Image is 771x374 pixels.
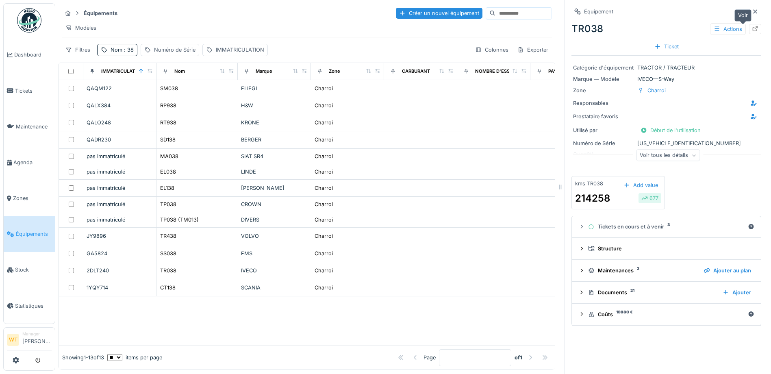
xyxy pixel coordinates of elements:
div: Équipement [584,8,613,15]
div: Page [424,354,436,361]
div: SIAT SR4 [241,152,308,160]
span: Maintenance [16,123,52,130]
div: Charroi [315,102,333,109]
div: Charroi [315,184,333,192]
div: FMS [241,250,308,257]
div: KRONE [241,119,308,126]
summary: Coûts10880 € [575,307,758,322]
div: TR438 [160,232,176,240]
div: CROWN [241,200,308,208]
span: Tickets [15,87,52,95]
div: Charroi [315,168,333,176]
div: Nom [111,46,134,54]
div: Charroi [315,284,333,291]
div: EL138 [160,184,174,192]
div: Charroi [315,267,333,274]
div: Charroi [315,232,333,240]
div: QAQM122 [87,85,153,92]
a: Dashboard [4,37,55,73]
strong: Équipements [80,9,121,17]
div: kms TR038 [575,180,603,187]
div: Marque [256,68,272,75]
li: WT [7,334,19,346]
div: items per page [107,354,162,361]
div: Ticket [651,41,682,52]
div: Charroi [315,250,333,257]
span: Agenda [13,159,52,166]
summary: Structure [575,241,758,256]
div: IVECO [241,267,308,274]
strong: of 1 [515,354,522,361]
div: CARBURANT [402,68,430,75]
div: pas immatriculé [87,200,153,208]
div: LINDE [241,168,308,176]
summary: Maintenances2Ajouter au plan [575,263,758,278]
div: pas immatriculé [87,152,153,160]
div: Manager [22,331,52,337]
div: H&W [241,102,308,109]
div: TP038 (TM013) [160,216,199,224]
div: Colonnes [471,44,512,56]
a: Tickets [4,73,55,109]
div: Zone [573,87,634,94]
div: Numéro de Série [573,139,634,147]
div: Charroi [315,216,333,224]
div: Coûts [588,311,745,318]
a: Agenda [4,144,55,180]
div: Catégorie d'équipement [573,64,634,72]
div: 677 [641,194,658,202]
span: Équipements [16,230,52,238]
div: TP038 [160,200,176,208]
span: Statistiques [15,302,52,310]
div: Ajouter [719,287,754,298]
div: Marque — Modèle [573,75,634,83]
div: Début de l'utilisation [637,125,704,136]
a: Équipements [4,216,55,252]
div: [US_VEHICLE_IDENTIFICATION_NUMBER] [573,139,760,147]
div: Charroi [647,87,666,94]
div: BERGER [241,136,308,144]
div: 2DLT240 [87,267,153,274]
span: Zones [13,194,52,202]
div: TR038 [160,267,176,274]
div: TRACTOR / TRACTEUR [573,64,760,72]
div: Actions [710,23,746,35]
div: QALX384 [87,102,153,109]
summary: Tickets en cours et à venir3 [575,220,758,235]
div: Charroi [315,136,333,144]
div: Structure [588,245,751,252]
a: Statistiques [4,288,55,324]
div: Add value [620,180,661,191]
span: Stock [15,266,52,274]
div: Tickets en cours et à venir [588,223,745,230]
summary: Documents21Ajouter [575,285,758,300]
div: VOLVO [241,232,308,240]
div: CT138 [160,284,176,291]
div: RP938 [160,102,176,109]
div: Ajouter au plan [700,265,754,276]
div: Charroi [315,200,333,208]
div: IVECO — S-Way [573,75,760,83]
a: Maintenance [4,109,55,144]
div: Prestataire favoris [573,113,634,120]
span: : 38 [122,47,134,53]
div: QALO248 [87,119,153,126]
div: SD138 [160,136,176,144]
li: [PERSON_NAME] [22,331,52,348]
div: Charroi [315,119,333,126]
span: Dashboard [14,51,52,59]
div: QADR230 [87,136,153,144]
div: IMMATRICULATION [101,68,143,75]
div: Filtres [62,44,94,56]
div: Showing 1 - 13 of 13 [62,354,104,361]
div: Nom [174,68,185,75]
div: 1YQY714 [87,284,153,291]
div: RT938 [160,119,176,126]
div: MA038 [160,152,178,160]
div: Documents [588,289,716,296]
div: Utilisé par [573,126,634,134]
a: Zones [4,180,55,216]
div: Voir [734,9,751,21]
div: Numéro de Série [154,46,195,54]
div: SCANIA [241,284,308,291]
